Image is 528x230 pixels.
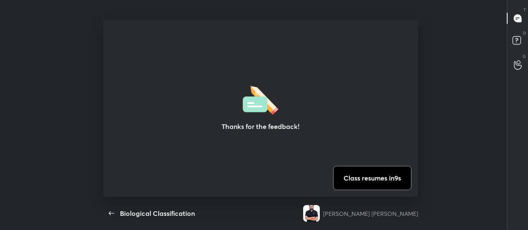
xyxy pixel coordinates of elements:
p: G [523,53,526,59]
img: feedbackThanks.36dea665.svg [243,83,279,115]
div: Biological Classification [120,208,195,218]
img: 719b3399970646c8895fdb71918d4742.jpg [303,205,320,222]
h3: Thanks for the feedback! [222,121,299,131]
p: D [523,30,526,36]
p: T [523,7,526,13]
div: [PERSON_NAME] [PERSON_NAME] [323,209,418,218]
div: Class resumes in 9 s [333,166,411,190]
